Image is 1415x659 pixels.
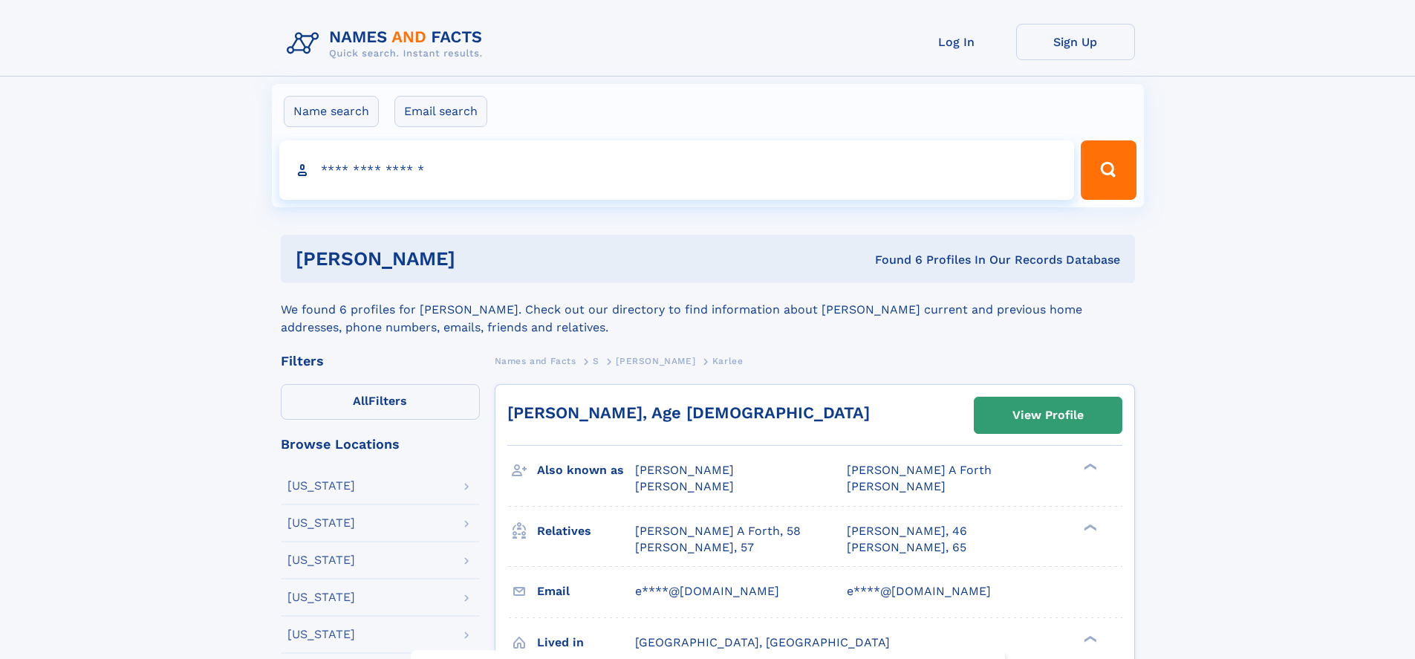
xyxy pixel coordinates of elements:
[296,250,666,268] h1: [PERSON_NAME]
[712,356,744,366] span: Karlee
[279,140,1075,200] input: search input
[1012,398,1084,432] div: View Profile
[635,479,734,493] span: [PERSON_NAME]
[1016,24,1135,60] a: Sign Up
[537,519,635,544] h3: Relatives
[537,630,635,655] h3: Lived in
[847,539,966,556] a: [PERSON_NAME], 65
[975,397,1122,433] a: View Profile
[616,351,695,370] a: [PERSON_NAME]
[394,96,487,127] label: Email search
[616,356,695,366] span: [PERSON_NAME]
[593,351,599,370] a: S
[847,479,946,493] span: [PERSON_NAME]
[847,463,992,477] span: [PERSON_NAME] A Forth
[287,480,355,492] div: [US_STATE]
[353,394,368,408] span: All
[281,384,480,420] label: Filters
[1080,522,1098,532] div: ❯
[593,356,599,366] span: S
[635,523,801,539] a: [PERSON_NAME] A Forth, 58
[635,635,890,649] span: [GEOGRAPHIC_DATA], [GEOGRAPHIC_DATA]
[1080,634,1098,643] div: ❯
[281,438,480,451] div: Browse Locations
[635,463,734,477] span: [PERSON_NAME]
[281,24,495,64] img: Logo Names and Facts
[284,96,379,127] label: Name search
[507,403,870,422] a: [PERSON_NAME], Age [DEMOGRAPHIC_DATA]
[1081,140,1136,200] button: Search Button
[287,554,355,566] div: [US_STATE]
[287,629,355,640] div: [US_STATE]
[281,354,480,368] div: Filters
[1080,462,1098,472] div: ❯
[281,283,1135,337] div: We found 6 profiles for [PERSON_NAME]. Check out our directory to find information about [PERSON_...
[287,517,355,529] div: [US_STATE]
[537,458,635,483] h3: Also known as
[847,523,967,539] a: [PERSON_NAME], 46
[665,252,1120,268] div: Found 6 Profiles In Our Records Database
[897,24,1016,60] a: Log In
[495,351,576,370] a: Names and Facts
[635,539,754,556] a: [PERSON_NAME], 57
[537,579,635,604] h3: Email
[287,591,355,603] div: [US_STATE]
